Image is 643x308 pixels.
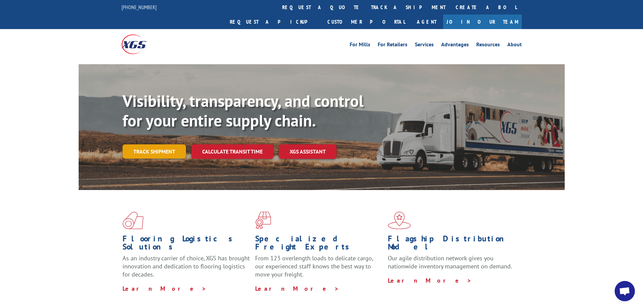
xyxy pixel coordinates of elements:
[122,4,157,10] a: [PHONE_NUMBER]
[123,235,250,254] h1: Flooring Logistics Solutions
[123,254,250,278] span: As an industry carrier of choice, XGS has brought innovation and dedication to flooring logistics...
[350,42,370,49] a: For Mills
[388,254,512,270] span: Our agile distribution network gives you nationwide inventory management on demand.
[123,90,364,131] b: Visibility, transparency, and control for your entire supply chain.
[441,42,469,49] a: Advantages
[191,144,273,159] a: Calculate transit time
[123,144,186,159] a: Track shipment
[476,42,500,49] a: Resources
[255,254,383,284] p: From 123 overlength loads to delicate cargo, our experienced staff knows the best way to move you...
[279,144,337,159] a: XGS ASSISTANT
[225,15,322,29] a: Request a pickup
[322,15,410,29] a: Customer Portal
[443,15,522,29] a: Join Our Team
[123,285,207,292] a: Learn More >
[255,212,271,229] img: xgs-icon-focused-on-flooring-red
[123,212,143,229] img: xgs-icon-total-supply-chain-intelligence-red
[388,277,472,284] a: Learn More >
[378,42,407,49] a: For Retailers
[255,285,339,292] a: Learn More >
[388,235,515,254] h1: Flagship Distribution Model
[507,42,522,49] a: About
[415,42,434,49] a: Services
[388,212,411,229] img: xgs-icon-flagship-distribution-model-red
[615,281,635,301] div: Open chat
[255,235,383,254] h1: Specialized Freight Experts
[410,15,443,29] a: Agent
